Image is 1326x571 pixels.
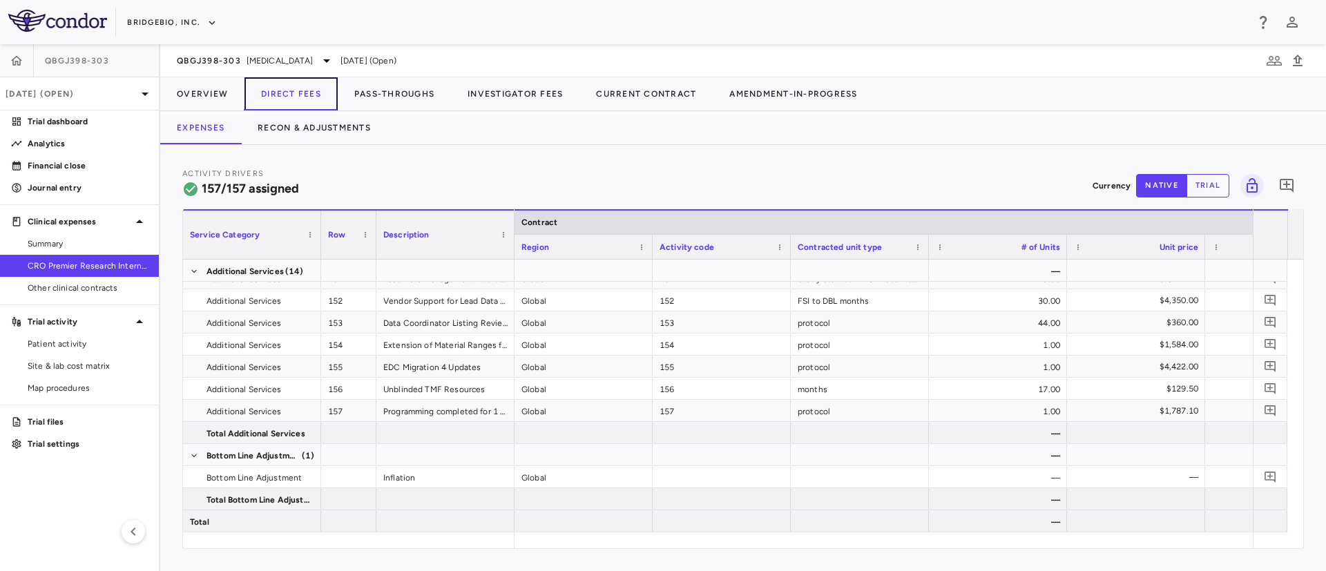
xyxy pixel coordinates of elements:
div: Global [515,333,653,355]
div: — [1079,466,1198,488]
div: Global [515,466,653,487]
span: Unit price [1160,242,1199,252]
div: Global [515,356,653,377]
div: 155 [653,356,791,377]
div: 154 [321,333,376,355]
div: protocol [791,400,929,421]
button: Add comment [1261,291,1280,309]
div: protocol [791,333,929,355]
div: 1.00 [929,333,1067,355]
div: 153 [653,311,791,333]
p: Trial activity [28,316,131,328]
span: Additional Services [206,356,281,378]
button: Recon & Adjustments [241,111,387,144]
span: Activity Drivers [182,169,264,178]
button: Amendment-In-Progress [713,77,874,110]
p: Financial close [28,159,148,172]
div: 152 [321,289,376,311]
p: Currency [1093,180,1131,192]
div: 30.00 [929,289,1067,311]
svg: Add comment [1264,271,1277,284]
button: Current Contract [579,77,713,110]
p: Clinical expenses [28,215,131,228]
span: Total Bottom Line Adjustment [206,489,313,511]
span: Additional Services [206,400,281,423]
button: Add comment [1261,379,1280,398]
button: Direct Fees [244,77,338,110]
button: Add comment [1261,269,1280,287]
span: [DATE] (Open) [340,55,396,67]
span: (1) [302,445,314,467]
span: Bottom Line Adjustment [206,467,302,489]
svg: Add comment [1264,338,1277,351]
div: Global [515,289,653,311]
span: (14) [285,260,304,282]
div: Global [515,400,653,421]
div: protocol [791,356,929,377]
span: Patient activity [28,338,148,350]
div: Global [515,378,653,399]
div: 17.00 [929,378,1067,399]
svg: Add comment [1264,316,1277,329]
p: Trial dashboard [28,115,148,128]
div: 157 [321,400,376,421]
div: $129.50 [1079,378,1198,400]
button: Add comment [1261,357,1280,376]
span: Description [383,230,430,240]
span: Additional Services [206,290,281,312]
svg: Add comment [1264,404,1277,417]
div: Global [515,311,653,333]
div: protocol [791,311,929,333]
svg: Add comment [1264,360,1277,373]
span: Total [190,511,209,533]
button: Add comment [1275,174,1298,197]
p: Trial settings [28,438,148,450]
button: Overview [160,77,244,110]
div: 153 [321,311,376,333]
div: Data Coordinator Listing Review [376,311,515,333]
span: QBGJ398-303 [177,55,241,66]
span: Total Additional Services [206,423,305,445]
span: Contract [521,217,557,227]
span: Summary [28,238,148,250]
div: $4,350.00 [1079,289,1198,311]
p: [DATE] (Open) [6,88,137,100]
div: — [929,444,1067,465]
div: 157 [653,400,791,421]
div: Inflation [376,466,515,487]
span: Additional Services [206,334,281,356]
button: Pass-Throughs [338,77,451,110]
div: months [791,378,929,399]
span: # of Units [1021,242,1061,252]
div: 156 [321,378,376,399]
span: Region [521,242,549,252]
button: native [1136,174,1187,197]
span: You do not have permission to lock or unlock grids [1235,174,1264,197]
span: Other clinical contracts [28,282,148,294]
span: CRO Premier Research International LLC [28,260,148,272]
button: Investigator Fees [451,77,579,110]
button: Add comment [1261,467,1280,486]
button: trial [1186,174,1229,197]
span: Additional Services [206,312,281,334]
h6: 157/157 assigned [202,180,299,198]
div: — [929,510,1067,532]
p: Analytics [28,137,148,150]
div: Extension of Material Ranges for kits [376,333,515,355]
svg: Add comment [1264,470,1277,483]
div: Programming completed for 1 Non-Unique Figure removed from scope [376,400,515,421]
div: 1.00 [929,356,1067,377]
div: 156 [653,378,791,399]
div: — [929,488,1067,510]
span: Additional Services [206,378,281,400]
button: Add comment [1261,401,1280,420]
svg: Add comment [1264,382,1277,395]
div: 44.00 [929,311,1067,333]
div: — [929,466,1067,487]
span: [MEDICAL_DATA] [247,55,313,67]
div: $1,584.00 [1079,333,1198,356]
div: 152 [653,289,791,311]
div: FSI to DBL months [791,289,929,311]
div: — [929,260,1067,281]
span: Map procedures [28,382,148,394]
